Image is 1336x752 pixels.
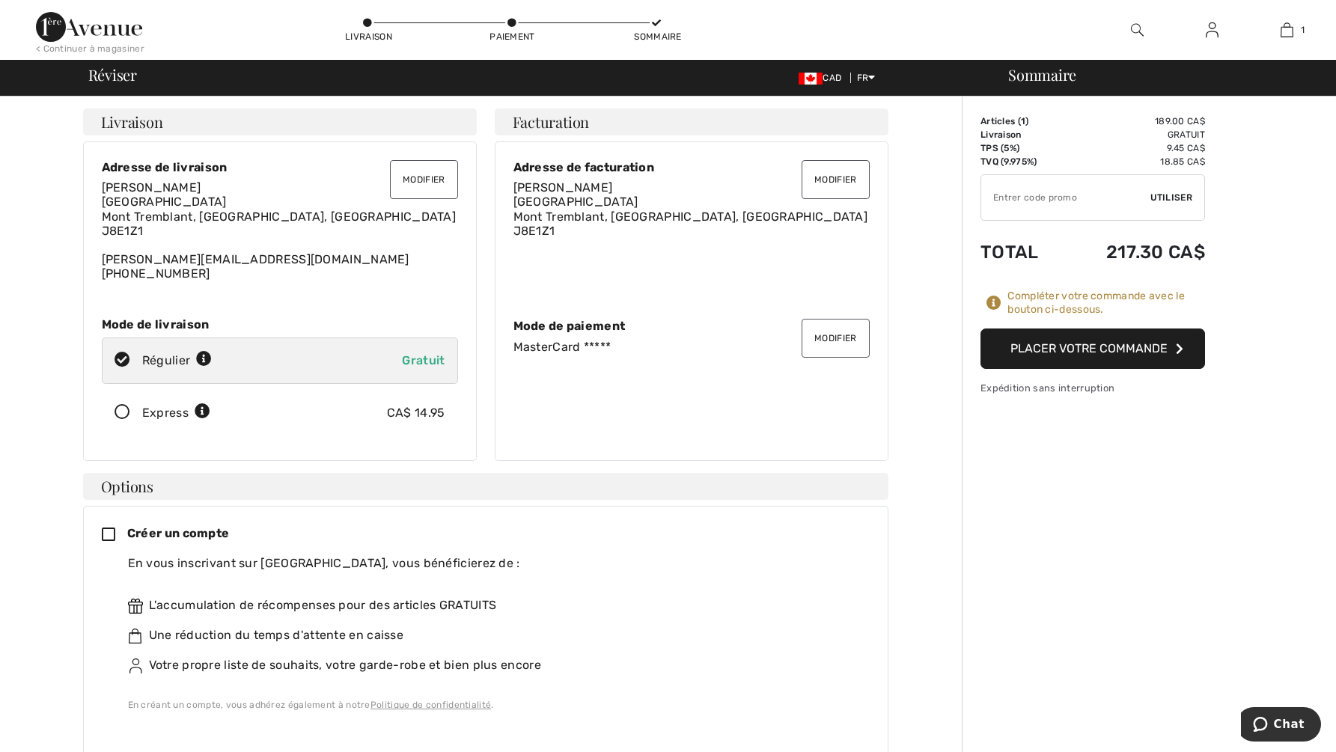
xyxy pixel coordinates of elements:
[36,12,142,42] img: 1ère Avenue
[1241,707,1321,745] iframe: Ouvre un widget dans lequel vous pouvez chatter avec l’un de nos agents
[857,73,876,83] span: FR
[513,195,868,237] span: [GEOGRAPHIC_DATA] Mont Tremblant, [GEOGRAPHIC_DATA], [GEOGRAPHIC_DATA] J8E1Z1
[345,30,390,43] div: Livraison
[128,626,858,644] div: Une réduction du temps d'attente en caisse
[802,319,869,358] button: Modifier
[1150,191,1192,204] span: Utiliser
[1064,114,1205,128] td: 189.00 CA$
[980,141,1064,155] td: TPS (5%)
[990,67,1327,82] div: Sommaire
[1007,290,1205,317] div: Compléter votre commande avec le bouton ci-dessous.
[387,404,445,422] div: CA$ 14.95
[1021,116,1025,126] span: 1
[1194,21,1230,40] a: Se connecter
[142,352,213,370] div: Régulier
[1301,23,1305,37] span: 1
[1281,21,1293,39] img: Mon panier
[799,73,823,85] img: Canadian Dollar
[128,698,858,712] div: En créant un compte, vous adhérez également à notre .
[980,128,1064,141] td: Livraison
[980,381,1205,395] div: Expédition sans interruption
[1064,128,1205,141] td: Gratuit
[513,180,613,195] span: [PERSON_NAME]
[370,700,491,710] a: Politique de confidentialité
[402,353,445,367] span: Gratuit
[102,195,457,237] span: [GEOGRAPHIC_DATA] Mont Tremblant, [GEOGRAPHIC_DATA], [GEOGRAPHIC_DATA] J8E1Z1
[128,656,858,674] div: Votre propre liste de souhaits, votre garde-robe et bien plus encore
[101,114,163,129] span: Livraison
[980,114,1064,128] td: Articles ( )
[1064,227,1205,278] td: 217.30 CA$
[799,73,847,83] span: CAD
[83,473,888,500] h4: Options
[88,67,137,82] span: Réviser
[128,658,143,673] img: ownWishlist.svg
[128,554,858,572] div: En vous inscrivant sur [GEOGRAPHIC_DATA], vous bénéficierez de :
[1064,155,1205,168] td: 18.85 CA$
[102,160,458,174] div: Adresse de livraison
[513,319,870,333] div: Mode de paiement
[142,404,210,422] div: Express
[127,526,230,540] span: Créer un compte
[634,30,679,43] div: Sommaire
[513,114,590,129] span: Facturation
[128,599,143,614] img: rewards.svg
[1064,141,1205,155] td: 9.45 CA$
[802,160,869,199] button: Modifier
[980,328,1205,369] button: Placer votre commande
[981,175,1150,220] input: Code promo
[980,155,1064,168] td: TVQ (9.975%)
[1206,21,1218,39] img: Mes infos
[390,160,457,199] button: Modifier
[128,596,858,614] div: L'accumulation de récompenses pour des articles GRATUITS
[36,42,144,55] div: < Continuer à magasiner
[489,30,534,43] div: Paiement
[980,227,1064,278] td: Total
[102,180,201,195] span: [PERSON_NAME]
[102,317,458,331] div: Mode de livraison
[1250,21,1323,39] a: 1
[102,180,458,281] div: [PERSON_NAME][EMAIL_ADDRESS][DOMAIN_NAME] [PHONE_NUMBER]
[128,629,143,644] img: faster.svg
[513,160,870,174] div: Adresse de facturation
[1131,21,1144,39] img: recherche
